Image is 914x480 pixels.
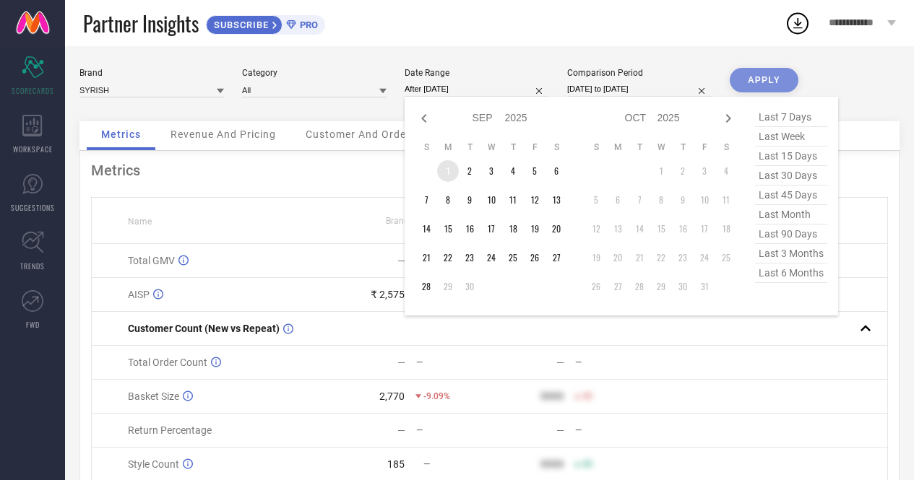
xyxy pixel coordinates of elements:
[480,160,502,182] td: Wed Sep 03 2025
[296,19,318,30] span: PRO
[480,218,502,240] td: Wed Sep 17 2025
[502,141,524,153] th: Thursday
[585,276,607,297] td: Sun Oct 26 2025
[694,189,715,211] td: Fri Oct 10 2025
[206,12,325,35] a: SUBSCRIBEPRO
[459,160,480,182] td: Tue Sep 02 2025
[459,276,480,297] td: Tue Sep 30 2025
[715,189,737,211] td: Sat Oct 11 2025
[607,247,629,269] td: Mon Oct 20 2025
[556,424,564,436] div: —
[13,144,53,154] span: WORKSPACE
[416,357,489,367] div: —
[79,68,224,78] div: Brand
[459,189,480,211] td: Tue Sep 09 2025
[415,247,437,269] td: Sun Sep 21 2025
[785,10,811,36] div: Open download list
[650,276,672,297] td: Wed Oct 29 2025
[128,217,152,227] span: Name
[11,202,55,213] span: SUGGESTIONS
[405,68,549,78] div: Date Range
[459,247,480,269] td: Tue Sep 23 2025
[306,128,416,140] span: Customer And Orders
[437,189,459,211] td: Mon Sep 08 2025
[629,141,650,153] th: Tuesday
[755,224,827,244] span: last 90 days
[502,247,524,269] td: Thu Sep 25 2025
[694,141,715,153] th: Friday
[386,216,434,226] span: Brand Value
[546,160,567,182] td: Sat Sep 06 2025
[423,459,430,469] span: —
[672,141,694,153] th: Thursday
[672,276,694,297] td: Thu Oct 30 2025
[459,141,480,153] th: Tuesday
[415,218,437,240] td: Sun Sep 14 2025
[128,357,207,368] span: Total Order Count
[715,141,737,153] th: Saturday
[91,162,888,179] div: Metrics
[575,425,648,435] div: —
[387,458,405,470] div: 185
[480,189,502,211] td: Wed Sep 10 2025
[715,160,737,182] td: Sat Oct 04 2025
[585,218,607,240] td: Sun Oct 12 2025
[437,141,459,153] th: Monday
[171,128,276,140] span: Revenue And Pricing
[629,189,650,211] td: Tue Oct 07 2025
[480,247,502,269] td: Wed Sep 24 2025
[128,323,280,334] span: Customer Count (New vs Repeat)
[582,459,592,469] span: 50
[128,255,175,266] span: Total GMV
[567,68,712,78] div: Comparison Period
[755,186,827,205] span: last 45 days
[629,276,650,297] td: Tue Oct 28 2025
[755,263,827,283] span: last 6 months
[585,141,607,153] th: Sunday
[585,189,607,211] td: Sun Oct 05 2025
[540,458,564,470] div: 9999
[755,166,827,186] span: last 30 days
[524,141,546,153] th: Friday
[128,458,179,470] span: Style Count
[397,255,405,266] div: —
[755,244,827,263] span: last 3 months
[524,218,546,240] td: Fri Sep 19 2025
[415,189,437,211] td: Sun Sep 07 2025
[650,247,672,269] td: Wed Oct 22 2025
[575,357,648,367] div: —
[546,218,567,240] td: Sat Sep 20 2025
[694,218,715,240] td: Fri Oct 17 2025
[397,424,405,436] div: —
[650,189,672,211] td: Wed Oct 08 2025
[415,276,437,297] td: Sun Sep 28 2025
[607,276,629,297] td: Mon Oct 27 2025
[694,247,715,269] td: Fri Oct 24 2025
[242,68,387,78] div: Category
[416,425,489,435] div: —
[556,357,564,368] div: —
[128,424,212,436] span: Return Percentage
[524,160,546,182] td: Fri Sep 05 2025
[437,218,459,240] td: Mon Sep 15 2025
[128,289,150,300] span: AISP
[20,261,45,271] span: TRENDS
[629,218,650,240] td: Tue Oct 14 2025
[715,247,737,269] td: Sat Oct 25 2025
[694,276,715,297] td: Fri Oct 31 2025
[755,108,827,127] span: last 7 days
[650,218,672,240] td: Wed Oct 15 2025
[524,247,546,269] td: Fri Sep 26 2025
[26,319,40,330] span: FWD
[672,247,694,269] td: Thu Oct 23 2025
[397,357,405,368] div: —
[672,160,694,182] td: Thu Oct 02 2025
[437,160,459,182] td: Mon Sep 01 2025
[607,218,629,240] td: Mon Oct 13 2025
[607,189,629,211] td: Mon Oct 06 2025
[502,160,524,182] td: Thu Sep 04 2025
[607,141,629,153] th: Monday
[83,9,199,38] span: Partner Insights
[207,19,272,30] span: SUBSCRIBE
[720,110,737,127] div: Next month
